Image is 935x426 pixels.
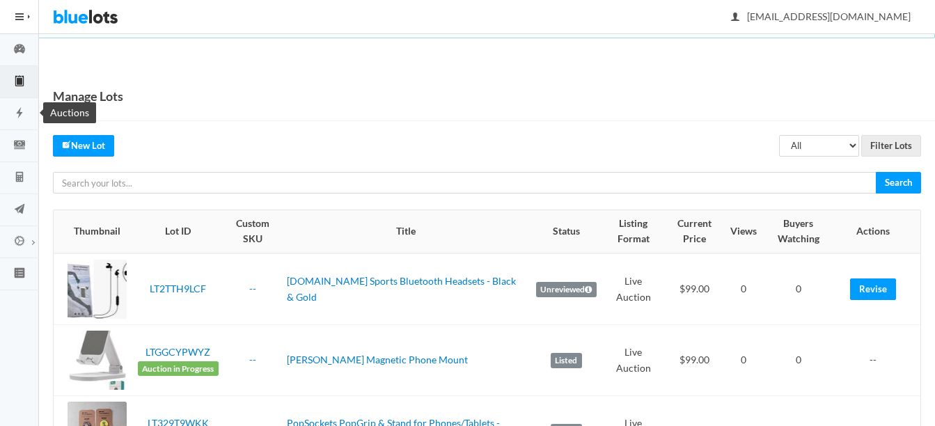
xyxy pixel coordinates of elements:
[834,325,920,396] td: --
[728,11,742,24] ion-icon: person
[725,210,762,253] th: Views
[664,210,725,253] th: Current Price
[53,135,114,157] a: createNew Lot
[138,361,219,377] span: Auction in Progress
[146,346,210,358] a: LTGGCYPWYZ
[876,172,921,194] input: Search
[732,10,911,22] span: [EMAIL_ADDRESS][DOMAIN_NAME]
[850,278,896,300] a: Revise
[762,210,834,253] th: Buyers Watching
[43,102,96,123] div: Auctions
[150,283,206,294] a: LT2TTH9LCF
[664,325,725,396] td: $99.00
[132,210,224,253] th: Lot ID
[602,325,664,396] td: Live Auction
[664,253,725,325] td: $99.00
[602,210,664,253] th: Listing Format
[531,210,602,253] th: Status
[53,172,877,194] input: Search your lots...
[249,354,256,365] a: --
[762,325,834,396] td: 0
[536,282,597,297] label: Unreviewed
[224,210,281,253] th: Custom SKU
[834,210,920,253] th: Actions
[53,86,123,106] h1: Manage Lots
[861,135,921,157] input: Filter Lots
[62,140,71,149] ion-icon: create
[281,210,531,253] th: Title
[725,325,762,396] td: 0
[54,210,132,253] th: Thumbnail
[551,353,582,368] label: Listed
[725,253,762,325] td: 0
[287,275,516,303] a: [DOMAIN_NAME] Sports Bluetooth Headsets - Black & Gold
[249,283,256,294] a: --
[602,253,664,325] td: Live Auction
[762,253,834,325] td: 0
[287,354,468,365] a: [PERSON_NAME] Magnetic Phone Mount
